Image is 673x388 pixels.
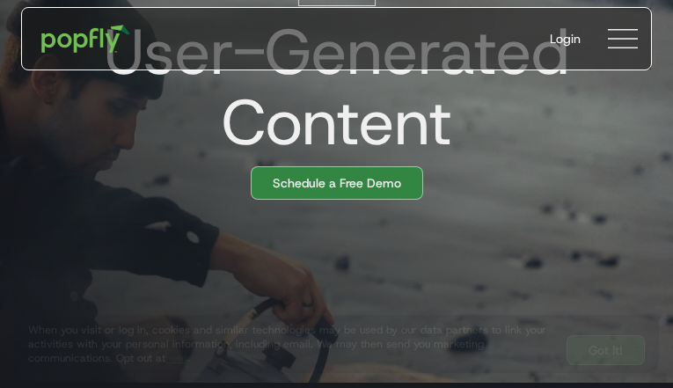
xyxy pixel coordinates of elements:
[251,166,423,200] a: Schedule a Free Demo
[550,30,581,48] div: Login
[536,16,595,62] a: Login
[7,17,652,157] h1: User-Generated Content
[29,12,143,65] a: home
[165,351,187,365] a: here
[28,323,552,365] div: When you visit or log in, cookies and similar technologies may be used by our data partners to li...
[567,335,645,365] a: Got It!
